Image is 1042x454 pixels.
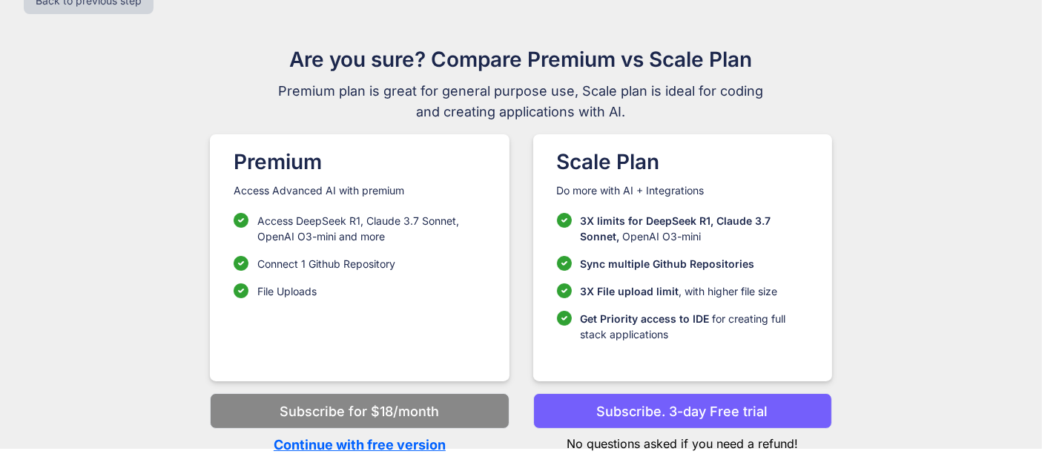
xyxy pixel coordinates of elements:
h1: Premium [234,146,485,177]
span: 3X File upload limit [581,285,679,297]
p: for creating full stack applications [581,311,808,342]
span: Premium plan is great for general purpose use, Scale plan is ideal for coding and creating applic... [272,81,771,122]
p: Sync multiple Github Repositories [581,256,755,272]
p: Access DeepSeek R1, Claude 3.7 Sonnet, OpenAI O3-mini and more [257,213,485,244]
p: No questions asked if you need a refund! [533,429,832,453]
button: Subscribe for $18/month [210,393,509,429]
p: OpenAI O3-mini [581,213,808,244]
span: 3X limits for DeepSeek R1, Claude 3.7 Sonnet, [581,214,771,243]
img: checklist [234,283,248,298]
span: Get Priority access to IDE [581,312,710,325]
p: Do more with AI + Integrations [557,183,808,198]
img: checklist [557,256,572,271]
img: checklist [557,283,572,298]
p: Subscribe. 3-day Free trial [597,401,768,421]
img: checklist [234,256,248,271]
p: File Uploads [257,283,317,299]
img: checklist [557,213,572,228]
button: Subscribe. 3-day Free trial [533,393,832,429]
p: Access Advanced AI with premium [234,183,485,198]
h1: Scale Plan [557,146,808,177]
p: Connect 1 Github Repository [257,256,395,272]
h1: Are you sure? Compare Premium vs Scale Plan [272,44,771,75]
p: , with higher file size [581,283,778,299]
p: Subscribe for $18/month [280,401,439,421]
img: checklist [557,311,572,326]
img: checklist [234,213,248,228]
